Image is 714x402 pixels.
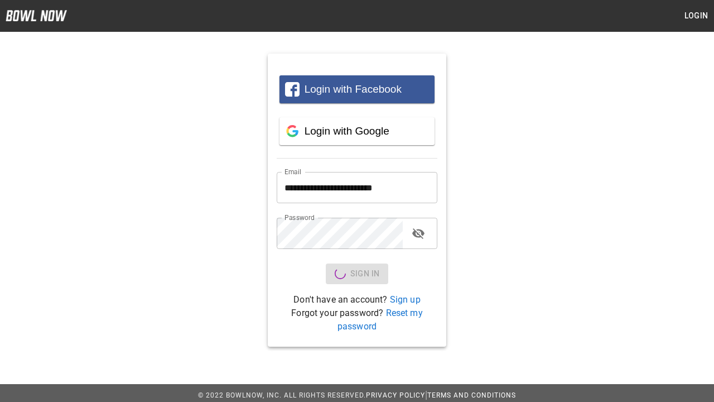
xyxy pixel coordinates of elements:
button: Login with Facebook [279,75,435,103]
button: Login with Google [279,117,435,145]
p: Forgot your password? [277,307,437,333]
span: Login with Facebook [305,83,402,95]
span: © 2022 BowlNow, Inc. All Rights Reserved. [198,391,366,399]
p: Don't have an account? [277,293,437,307]
span: Login with Google [305,125,389,137]
img: logo [6,10,67,21]
button: toggle password visibility [407,222,430,245]
a: Privacy Policy [366,391,425,399]
button: Login [678,6,714,26]
a: Sign up [390,294,421,305]
a: Terms and Conditions [427,391,516,399]
a: Reset my password [337,308,423,332]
